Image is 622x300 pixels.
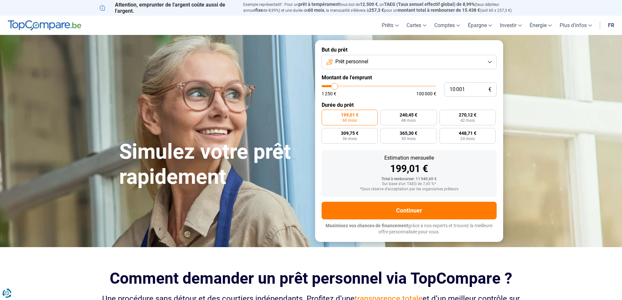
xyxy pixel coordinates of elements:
[243,2,523,13] p: Exemple représentatif : Pour un tous but de , un (taux débiteur annuel de 8,99%) et une durée de ...
[369,8,384,13] span: 257,3 €
[400,131,417,135] span: 365,30 €
[341,113,359,117] span: 199,01 €
[378,16,403,35] a: Prêts
[403,16,430,35] a: Cartes
[604,16,618,35] a: fr
[100,269,523,287] h2: Comment demander un prêt personnel via TopCompare ?
[343,118,357,122] span: 60 mois
[398,8,480,13] span: montant total à rembourser de 15.438 €
[308,8,324,13] span: 60 mois
[464,16,496,35] a: Épargne
[327,187,491,192] div: *Sous réserve d'acceptation par les organismes prêteurs
[322,74,497,81] label: Montant de l'emprunt
[322,202,497,219] button: Continuer
[341,131,359,135] span: 309,75 €
[326,223,408,228] span: Maximisez vos chances de financement
[526,16,556,35] a: Énergie
[298,2,340,7] span: prêt à tempérament
[400,113,417,117] span: 240,45 €
[335,58,368,65] span: Prêt personnel
[416,91,436,96] span: 100 000 €
[343,137,357,141] span: 36 mois
[322,91,336,96] span: 1 250 €
[496,16,526,35] a: Investir
[327,164,491,174] div: 199,01 €
[8,20,81,31] img: TopCompare
[384,2,475,7] span: TAEG (Taux annuel effectif global) de 8,99%
[255,8,263,13] span: fixe
[322,55,497,69] button: Prêt personnel
[327,182,491,186] div: Sur base d'un TAEG de 7,45 %*
[401,137,416,141] span: 30 mois
[488,87,491,92] span: €
[119,139,307,190] h1: Simulez votre prêt rapidement
[430,16,464,35] a: Comptes
[322,102,497,108] label: Durée du prêt
[327,155,491,161] div: Estimation mensuelle
[327,177,491,182] div: Total à rembourser: 11 940,60 €
[460,137,475,141] span: 24 mois
[460,118,475,122] span: 42 mois
[322,223,497,235] p: grâce à nos experts et trouvez la meilleure offre personnalisée pour vous.
[459,113,476,117] span: 270,12 €
[459,131,476,135] span: 448,71 €
[100,2,235,14] p: Attention, emprunter de l'argent coûte aussi de l'argent.
[360,2,378,7] span: 12.500 €
[556,16,596,35] a: Plus d'infos
[322,47,497,53] label: But du prêt
[401,118,416,122] span: 48 mois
